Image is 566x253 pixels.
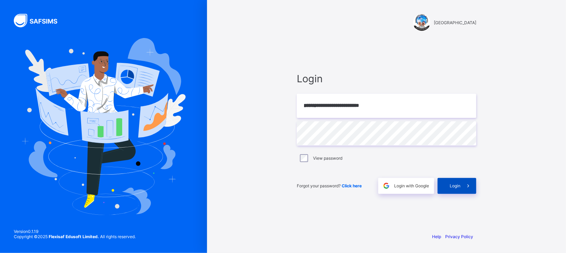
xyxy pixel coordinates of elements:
[450,183,460,188] span: Login
[14,14,66,27] img: SAFSIMS Logo
[313,156,342,161] label: View password
[14,229,136,234] span: Version 0.1.19
[445,234,473,239] a: Privacy Policy
[14,234,136,239] span: Copyright © 2025 All rights reserved.
[394,183,429,188] span: Login with Google
[49,234,99,239] strong: Flexisaf Edusoft Limited.
[21,38,186,215] img: Hero Image
[297,73,476,85] span: Login
[434,20,476,25] span: [GEOGRAPHIC_DATA]
[297,183,362,188] span: Forgot your password?
[342,183,362,188] a: Click here
[432,234,441,239] a: Help
[382,182,390,190] img: google.396cfc9801f0270233282035f929180a.svg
